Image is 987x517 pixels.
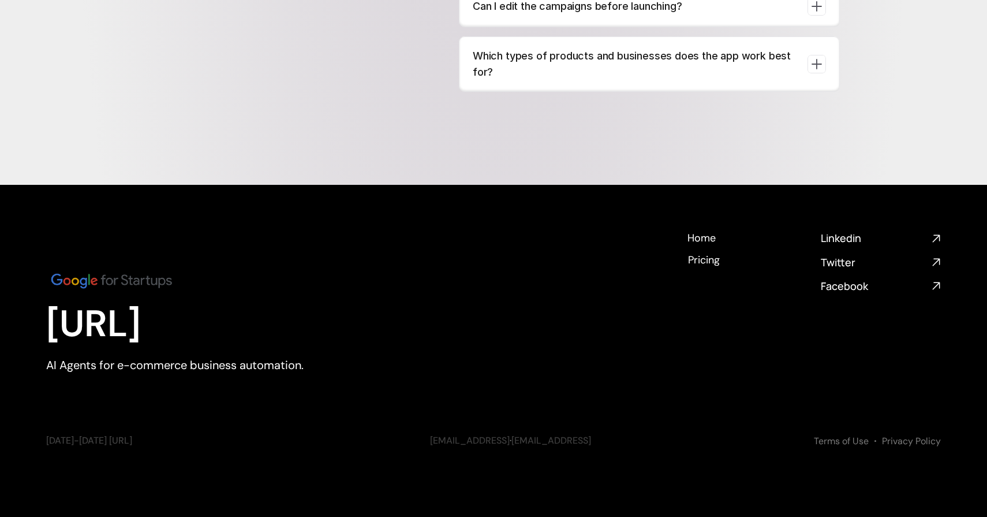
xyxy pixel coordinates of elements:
[687,231,716,246] h4: Home
[821,231,941,246] a: Linkedin
[882,435,941,447] a: Privacy Policy
[430,434,791,447] p: ·
[473,48,798,80] p: Which types of products and businesses does the app work best for?
[821,279,941,293] a: Facebook
[687,231,807,266] nav: Footer navigation
[46,302,364,347] h1: [URL]
[821,255,941,270] a: Twitter
[814,435,869,447] a: Terms of Use
[821,231,927,246] h4: Linkedin
[46,357,364,373] p: AI Agents for e-commerce business automation.
[821,255,927,270] h4: Twitter
[687,231,716,244] a: Home
[687,253,720,266] a: Pricing
[821,279,927,293] h4: Facebook
[430,434,510,447] a: [EMAIL_ADDRESS]
[511,434,591,447] a: [EMAIL_ADDRESS]
[688,253,720,267] h4: Pricing
[46,434,407,447] p: [DATE]-[DATE] [URL]
[821,231,941,293] nav: Social media links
